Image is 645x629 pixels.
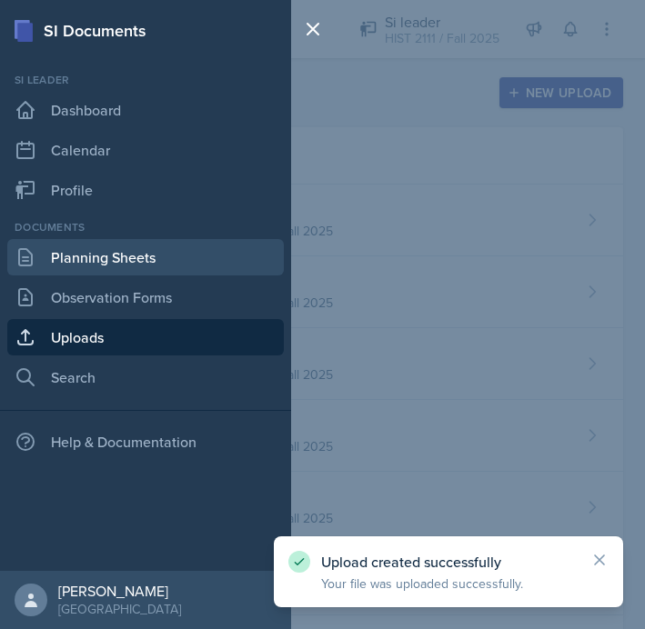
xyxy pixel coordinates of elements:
[7,424,284,460] div: Help & Documentation
[7,239,284,275] a: Planning Sheets
[7,92,284,128] a: Dashboard
[7,279,284,315] a: Observation Forms
[321,553,576,571] p: Upload created successfully
[7,219,284,235] div: Documents
[7,319,284,355] a: Uploads
[58,582,181,600] div: [PERSON_NAME]
[7,172,284,208] a: Profile
[7,72,284,88] div: Si leader
[58,600,181,618] div: [GEOGRAPHIC_DATA]
[321,574,576,593] p: Your file was uploaded successfully.
[7,132,284,168] a: Calendar
[7,359,284,395] a: Search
